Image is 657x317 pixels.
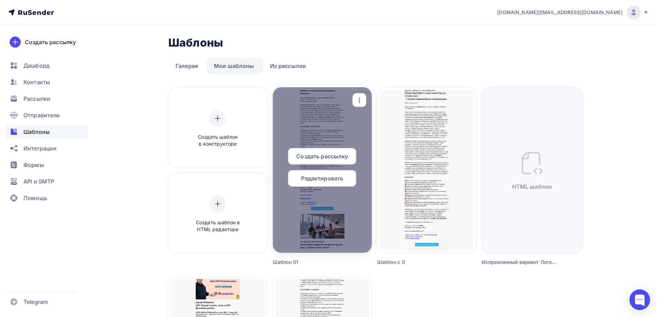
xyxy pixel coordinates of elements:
a: Рассылки [6,92,88,106]
a: Мои шаблоны [207,58,261,74]
span: Редактировать [301,174,343,182]
span: Шаблоны [23,128,50,136]
div: Шаблон с 0 [377,259,451,266]
span: [DOMAIN_NAME][EMAIL_ADDRESS][DOMAIN_NAME] [497,9,623,16]
a: [DOMAIN_NAME][EMAIL_ADDRESS][DOMAIN_NAME] [497,6,649,19]
span: Формы [23,161,44,169]
a: Галерея [168,58,205,74]
span: Контакты [23,78,50,86]
div: Исправленный вариант Логос с отпиской [482,259,557,266]
span: Создать рассылку [296,152,348,160]
a: Из рассылок [263,58,313,74]
h2: Шаблоны [168,36,223,50]
a: Отправители [6,108,88,122]
span: Дашборд [23,61,50,70]
div: Создать рассылку [25,38,76,46]
span: API и SMTP [23,177,54,186]
span: Интеграции [23,144,57,152]
span: Отправители [23,111,60,119]
span: Помощь [23,194,47,202]
span: Создать шаблон в конструкторе [185,133,250,148]
div: Шаблон 01 [273,259,347,266]
a: Контакты [6,75,88,89]
span: Создать шаблон в HTML редакторе [185,219,250,233]
a: Дашборд [6,59,88,72]
span: Telegram [23,298,48,306]
a: Шаблоны [6,125,88,139]
a: Формы [6,158,88,172]
span: Рассылки [23,95,50,103]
